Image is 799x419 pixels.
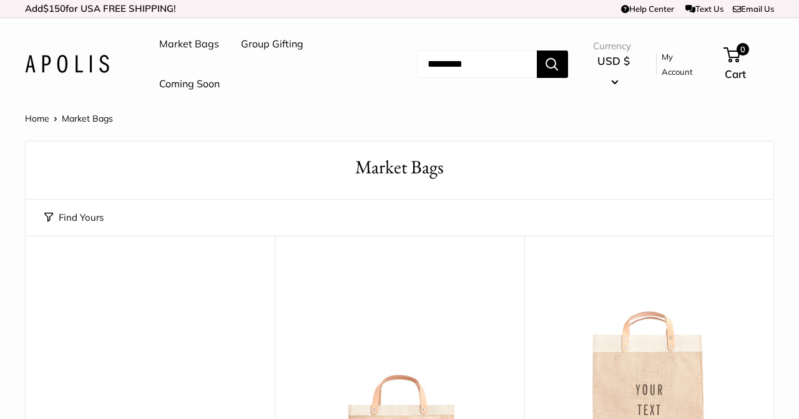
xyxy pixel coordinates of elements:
a: Home [25,113,49,124]
a: Email Us [733,4,774,14]
a: Text Us [685,4,723,14]
nav: Breadcrumb [25,110,113,127]
span: Market Bags [62,113,113,124]
span: $150 [43,2,66,14]
a: My Account [662,49,703,80]
span: Currency [593,37,635,55]
button: Search [537,51,568,78]
button: Find Yours [44,209,104,226]
img: Apolis [25,55,109,73]
button: USD $ [593,51,635,91]
a: Group Gifting [241,35,303,54]
a: 0 Cart [725,44,774,84]
h1: Market Bags [44,154,755,181]
a: Market Bags [159,35,219,54]
span: Cart [725,67,746,80]
span: USD $ [597,54,630,67]
input: Search... [418,51,537,78]
a: Help Center [621,4,674,14]
a: Coming Soon [159,75,220,94]
span: 0 [736,43,748,55]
